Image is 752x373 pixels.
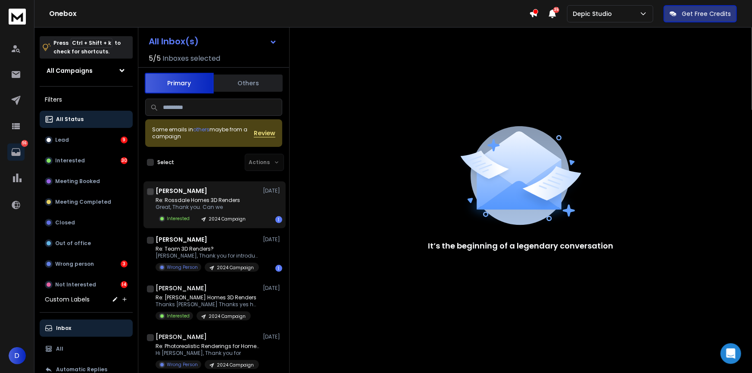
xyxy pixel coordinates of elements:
[21,140,28,147] p: 56
[47,66,93,75] h1: All Campaigns
[149,37,199,46] h1: All Inbox(s)
[40,173,133,190] button: Meeting Booked
[275,265,282,272] div: 1
[167,215,190,222] p: Interested
[121,137,128,143] div: 9
[682,9,731,18] p: Get Free Credits
[56,345,63,352] p: All
[55,261,94,267] p: Wrong person
[121,261,128,267] div: 3
[40,214,133,231] button: Closed
[9,347,26,364] button: D
[55,240,91,247] p: Out of office
[156,186,207,195] h1: [PERSON_NAME]
[167,313,190,319] p: Interested
[721,343,741,364] div: Open Intercom Messenger
[71,38,112,48] span: Ctrl + Shift + k
[53,39,121,56] p: Press to check for shortcuts.
[263,333,282,340] p: [DATE]
[209,313,246,320] p: 2024 Campaign
[145,73,214,93] button: Primary
[156,301,259,308] p: Thanks [PERSON_NAME] Thanks yes had
[40,93,133,106] h3: Filters
[156,235,207,244] h1: [PERSON_NAME]
[167,264,198,270] p: Wrong Person
[40,255,133,273] button: Wrong person3
[152,126,254,140] div: Some emails in maybe from a campaign
[162,53,220,64] h3: Inboxes selected
[40,193,133,211] button: Meeting Completed
[664,5,737,22] button: Get Free Credits
[156,246,259,252] p: Re: Team 3D Renders?
[573,9,615,18] p: Depic Studio
[121,281,128,288] div: 14
[263,285,282,292] p: [DATE]
[40,131,133,149] button: Lead9
[40,111,133,128] button: All Status
[156,197,251,204] p: Re: Rossdale Homes 3D Renders
[7,143,25,161] a: 56
[121,157,128,164] div: 30
[40,152,133,169] button: Interested30
[55,178,100,185] p: Meeting Booked
[156,252,259,259] p: [PERSON_NAME], Thank you for introducing
[217,362,254,368] p: 2024 Campaign
[167,361,198,368] p: Wrong Person
[55,137,69,143] p: Lead
[209,216,246,222] p: 2024 Campaign
[55,281,96,288] p: Not Interested
[40,340,133,357] button: All
[56,325,71,332] p: Inbox
[156,294,259,301] p: Re: [PERSON_NAME] Homes 3D Renders
[263,187,282,194] p: [DATE]
[40,276,133,293] button: Not Interested14
[156,284,207,292] h1: [PERSON_NAME]
[254,129,275,137] button: Review
[157,159,174,166] label: Select
[156,343,259,350] p: Re: Photorealistic Renderings for HomeLux
[149,53,161,64] span: 5 / 5
[214,74,283,93] button: Others
[56,366,107,373] p: Automatic Replies
[263,236,282,243] p: [DATE]
[142,33,284,50] button: All Inbox(s)
[275,216,282,223] div: 1
[40,320,133,337] button: Inbox
[9,9,26,25] img: logo
[40,235,133,252] button: Out of office
[193,126,209,133] span: others
[55,219,75,226] p: Closed
[553,7,559,13] span: 35
[156,350,259,357] p: Hi [PERSON_NAME], Thank you for
[55,157,85,164] p: Interested
[428,240,614,252] p: It’s the beginning of a legendary conversation
[156,333,207,341] h1: [PERSON_NAME]
[40,62,133,79] button: All Campaigns
[217,264,254,271] p: 2024 Campaign
[45,295,90,304] h3: Custom Labels
[55,199,111,205] p: Meeting Completed
[156,204,251,211] p: Great, Thank you. Can we
[56,116,84,123] p: All Status
[49,9,529,19] h1: Onebox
